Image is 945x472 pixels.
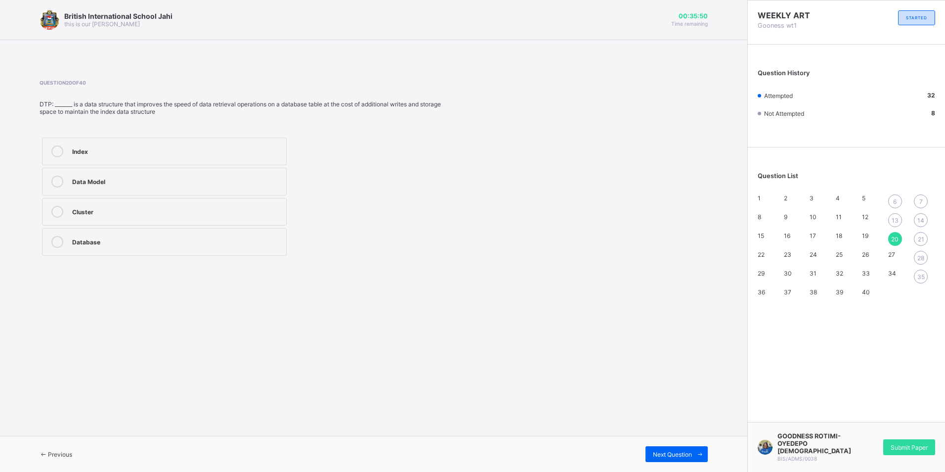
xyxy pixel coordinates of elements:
[72,176,281,186] div: Data Model
[917,254,924,262] span: 28
[48,451,72,458] span: Previous
[40,100,456,115] div: DTP: _______ is a data structure that improves the speed of data retrieval operations on a databa...
[810,194,814,202] span: 3
[758,22,847,29] span: Gooness wt1
[72,145,281,155] div: Index
[758,251,765,258] span: 22
[810,288,817,296] span: 38
[891,444,928,451] span: Submit Paper
[758,232,764,239] span: 15
[891,236,899,243] span: 20
[893,198,897,205] span: 6
[888,251,895,258] span: 27
[653,451,692,458] span: Next Question
[836,232,842,239] span: 18
[784,194,787,202] span: 2
[810,251,817,258] span: 24
[917,273,925,281] span: 35
[72,236,281,246] div: Database
[671,12,708,20] span: 00:35:50
[862,270,870,277] span: 33
[836,270,843,277] span: 32
[862,213,868,221] span: 12
[862,288,870,296] span: 40
[758,10,847,20] span: WEEKLY ART
[784,213,787,221] span: 9
[919,198,923,205] span: 7
[784,232,790,239] span: 16
[64,12,172,20] span: British International School Jahi
[758,288,765,296] span: 36
[72,206,281,216] div: Cluster
[784,270,792,277] span: 30
[810,270,816,277] span: 31
[764,92,793,99] span: Attempted
[862,194,865,202] span: 5
[836,288,843,296] span: 39
[758,213,761,221] span: 8
[836,213,842,221] span: 11
[777,456,817,462] span: BIS/ADMS/0038
[810,213,816,221] span: 10
[758,172,798,180] span: Question List
[40,80,456,86] span: Question 20 of 40
[927,92,935,99] b: 32
[64,20,140,28] span: this is our [PERSON_NAME]
[758,194,761,202] span: 1
[784,288,791,296] span: 37
[888,270,896,277] span: 34
[758,69,810,77] span: Question History
[784,251,791,258] span: 23
[892,217,899,224] span: 13
[810,232,816,239] span: 17
[836,251,843,258] span: 25
[671,21,708,27] span: Time remaining
[906,15,927,20] span: STARTED
[931,109,935,117] b: 8
[777,432,851,455] span: GOODNESS ROTIMI-OYEDEPO [DEMOGRAPHIC_DATA]
[918,236,924,243] span: 21
[764,110,804,117] span: Not Attempted
[862,232,868,239] span: 19
[917,217,924,224] span: 14
[836,194,840,202] span: 4
[758,270,765,277] span: 29
[862,251,869,258] span: 26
